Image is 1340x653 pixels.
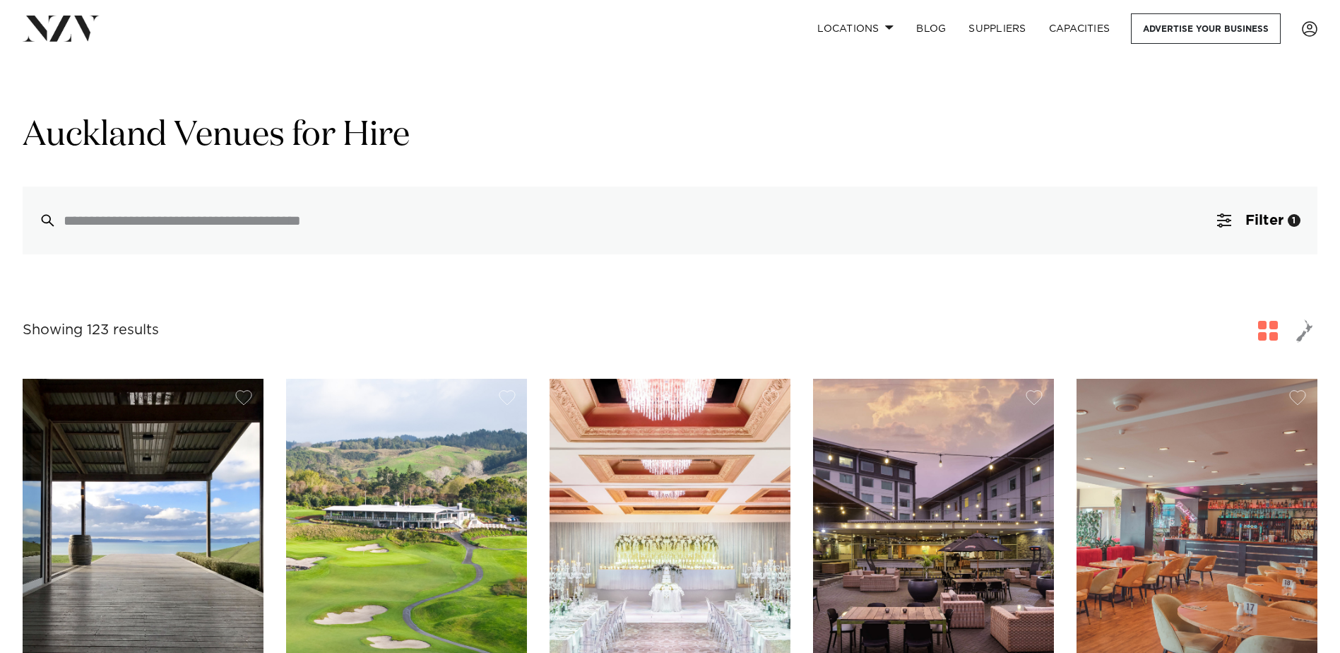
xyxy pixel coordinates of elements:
[1288,214,1300,227] div: 1
[905,13,957,44] a: BLOG
[23,319,159,341] div: Showing 123 results
[23,16,100,41] img: nzv-logo.png
[957,13,1037,44] a: SUPPLIERS
[806,13,905,44] a: Locations
[1200,187,1317,254] button: Filter1
[1038,13,1122,44] a: Capacities
[1245,213,1283,228] span: Filter
[23,114,1317,158] h1: Auckland Venues for Hire
[1131,13,1281,44] a: Advertise your business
